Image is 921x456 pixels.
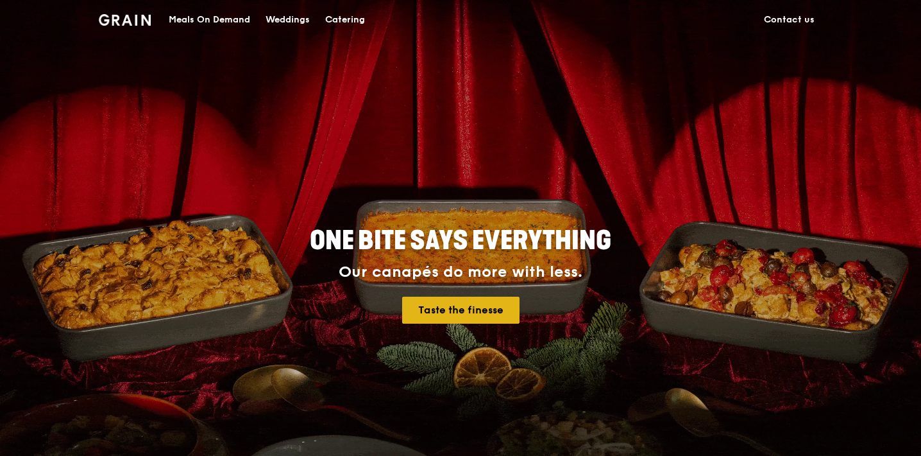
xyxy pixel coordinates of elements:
[402,297,520,324] a: Taste the finesse
[258,1,317,39] a: Weddings
[230,263,691,281] div: Our canapés do more with less.
[310,225,611,256] span: ONE BITE SAYS EVERYTHING
[317,1,373,39] a: Catering
[99,14,151,26] img: Grain
[266,1,310,39] div: Weddings
[325,1,365,39] div: Catering
[169,1,250,39] div: Meals On Demand
[756,1,822,39] a: Contact us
